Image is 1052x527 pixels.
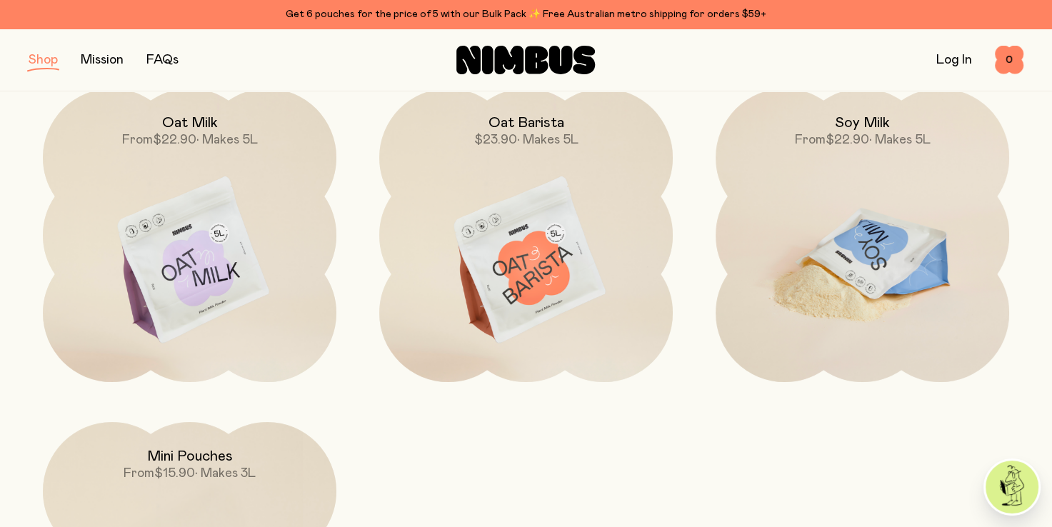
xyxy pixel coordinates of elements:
span: From [122,134,153,146]
a: Soy MilkFrom$22.90• Makes 5L [716,89,1009,382]
div: Get 6 pouches for the price of 5 with our Bulk Pack ✨ Free Australian metro shipping for orders $59+ [29,6,1023,23]
span: • Makes 3L [195,467,256,480]
a: Oat MilkFrom$22.90• Makes 5L [43,89,336,382]
a: Mission [81,54,124,66]
img: agent [986,461,1038,513]
a: FAQs [146,54,179,66]
span: $22.90 [826,134,869,146]
h2: Oat Milk [162,114,218,131]
button: 0 [995,46,1023,74]
span: $22.90 [153,134,196,146]
a: Oat Barista$23.90• Makes 5L [379,89,673,382]
span: • Makes 5L [196,134,258,146]
span: From [124,467,154,480]
span: $15.90 [154,467,195,480]
span: • Makes 5L [869,134,931,146]
a: Log In [936,54,972,66]
h2: Oat Barista [489,114,564,131]
span: $23.90 [474,134,517,146]
h2: Mini Pouches [147,448,233,465]
h2: Soy Milk [835,114,890,131]
span: • Makes 5L [517,134,578,146]
span: From [795,134,826,146]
